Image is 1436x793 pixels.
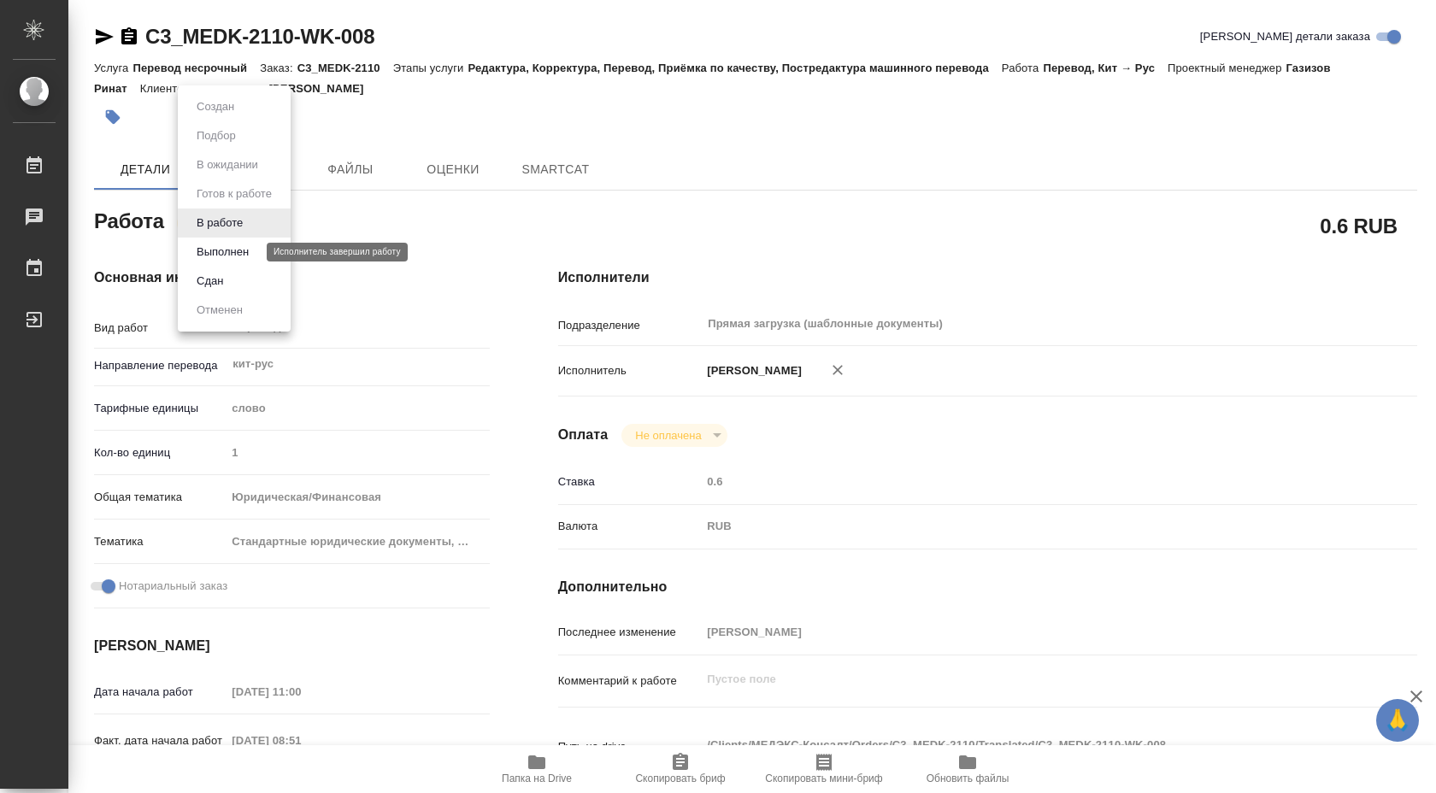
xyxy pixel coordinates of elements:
button: Создан [191,97,239,116]
button: Сдан [191,272,228,291]
button: Выполнен [191,243,254,261]
button: Подбор [191,126,241,145]
button: Готов к работе [191,185,277,203]
button: В работе [191,214,248,232]
button: Отменен [191,301,248,320]
button: В ожидании [191,156,263,174]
